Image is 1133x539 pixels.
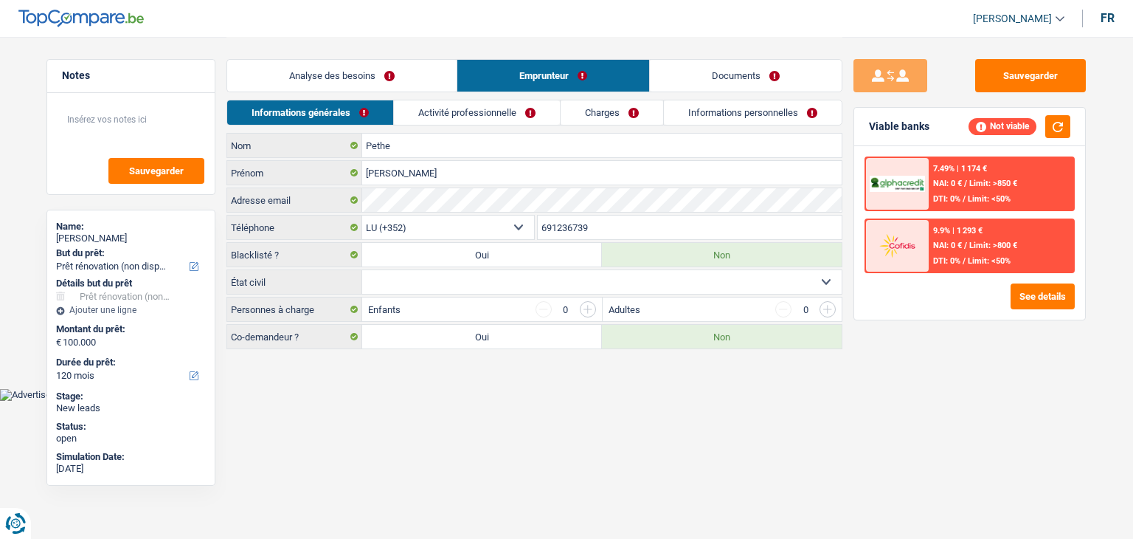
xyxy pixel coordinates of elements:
[227,188,362,212] label: Adresse email
[56,463,206,475] div: [DATE]
[538,216,842,239] input: 242627
[457,60,649,92] a: Emprunteur
[561,100,663,125] a: Charges
[62,69,200,82] h5: Notes
[56,451,206,463] div: Simulation Date:
[933,179,962,188] span: NAI: 0 €
[362,243,602,267] label: Oui
[799,305,812,315] div: 0
[933,194,960,204] span: DTI: 0%
[870,232,924,259] img: Cofidis
[968,194,1011,204] span: Limit: <50%
[56,278,206,289] div: Détails but du prêt
[969,179,1017,188] span: Limit: >850 €
[1101,11,1115,25] div: fr
[963,256,966,266] span: /
[969,241,1017,250] span: Limit: >800 €
[362,325,602,349] label: Oui
[870,176,924,193] img: AlphaCredit
[609,305,640,315] label: Adultes
[56,233,206,244] div: [PERSON_NAME]
[227,60,457,92] a: Analyse des besoins
[664,100,842,125] a: Informations personnelles
[56,357,203,368] label: Durée du prêt:
[968,256,1011,266] span: Limit: <50%
[227,134,362,157] label: Nom
[227,298,362,321] label: Personnes à charge
[56,433,206,444] div: open
[933,241,962,250] span: NAI: 0 €
[969,118,1036,134] div: Not viable
[964,179,967,188] span: /
[227,325,362,349] label: Co-demandeur ?
[56,323,203,335] label: Montant du prêt:
[963,194,966,204] span: /
[129,166,184,176] span: Sauvegarder
[56,421,206,433] div: Status:
[650,60,842,92] a: Documents
[56,402,206,414] div: New leads
[394,100,560,125] a: Activité professionnelle
[227,161,362,185] label: Prénom
[559,305,572,315] div: 0
[975,59,1086,92] button: Sauvegarder
[933,164,987,174] div: 7.49% | 1 174 €
[56,221,206,233] div: Name:
[108,158,204,184] button: Sauvegarder
[56,391,206,402] div: Stage:
[602,243,842,267] label: Non
[227,100,393,125] a: Informations générales
[18,10,144,27] img: TopCompare Logo
[1011,284,1075,309] button: See details
[227,216,362,239] label: Téléphone
[933,226,983,236] div: 9.9% | 1 293 €
[227,243,362,267] label: Blacklisté ?
[602,325,842,349] label: Non
[869,120,929,133] div: Viable banks
[933,256,960,266] span: DTI: 0%
[961,7,1064,31] a: [PERSON_NAME]
[56,247,203,259] label: But du prêt:
[56,337,61,349] span: €
[973,13,1052,25] span: [PERSON_NAME]
[227,270,362,294] label: État civil
[964,241,967,250] span: /
[56,305,206,315] div: Ajouter une ligne
[368,305,401,315] label: Enfants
